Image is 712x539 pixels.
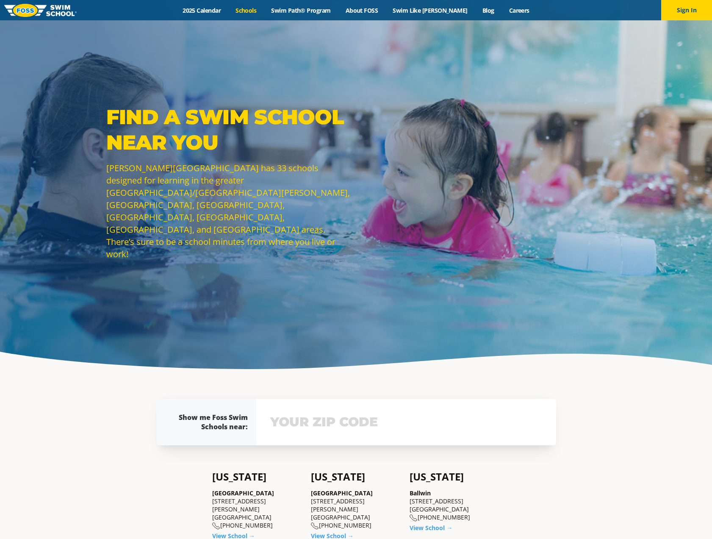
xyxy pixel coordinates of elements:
p: [PERSON_NAME][GEOGRAPHIC_DATA] has 33 schools designed for learning in the greater [GEOGRAPHIC_DA... [106,162,352,260]
a: Ballwin [410,489,431,497]
a: About FOSS [338,6,385,14]
img: FOSS Swim School Logo [4,4,77,17]
a: Schools [228,6,264,14]
a: [GEOGRAPHIC_DATA] [311,489,373,497]
img: location-phone-o-icon.svg [410,514,418,522]
a: 2025 Calendar [175,6,228,14]
p: Find a Swim School Near You [106,104,352,155]
img: location-phone-o-icon.svg [311,522,319,530]
h4: [US_STATE] [410,471,500,483]
a: View School → [410,524,452,532]
div: Show me Foss Swim Schools near: [173,413,248,431]
input: YOUR ZIP CODE [268,410,544,434]
h4: [US_STATE] [212,471,302,483]
h4: [US_STATE] [311,471,401,483]
div: [STREET_ADDRESS][PERSON_NAME] [GEOGRAPHIC_DATA] [PHONE_NUMBER] [311,489,401,530]
a: Swim Like [PERSON_NAME] [385,6,475,14]
div: [STREET_ADDRESS][PERSON_NAME] [GEOGRAPHIC_DATA] [PHONE_NUMBER] [212,489,302,530]
a: [GEOGRAPHIC_DATA] [212,489,274,497]
img: location-phone-o-icon.svg [212,522,220,530]
a: Swim Path® Program [264,6,338,14]
a: Careers [501,6,537,14]
div: [STREET_ADDRESS] [GEOGRAPHIC_DATA] [PHONE_NUMBER] [410,489,500,522]
a: Blog [475,6,501,14]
